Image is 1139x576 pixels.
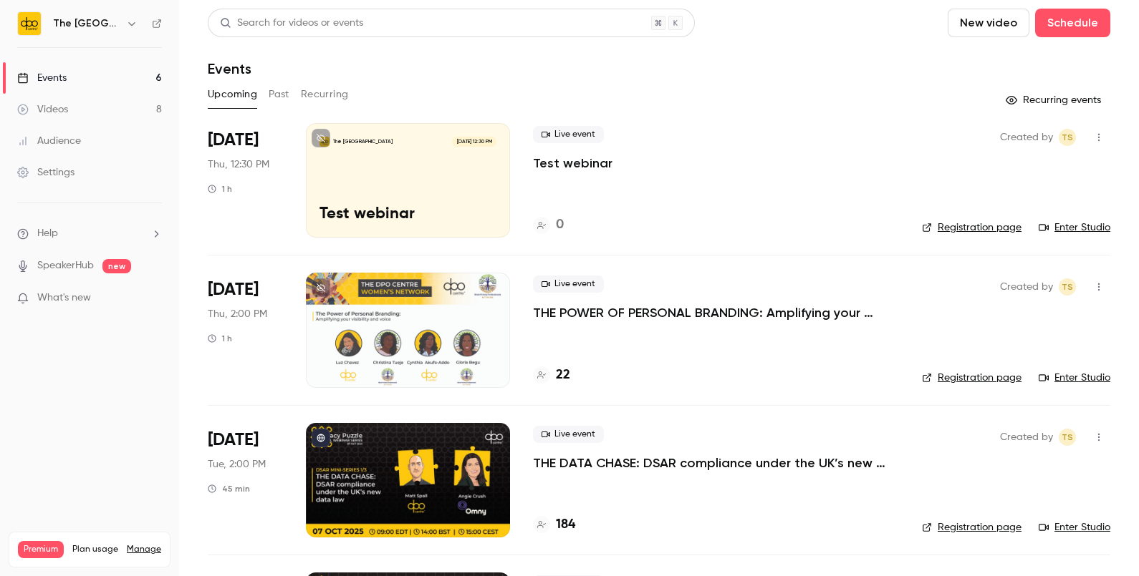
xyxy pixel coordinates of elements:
[269,83,289,106] button: Past
[1035,9,1110,37] button: Schedule
[37,291,91,306] span: What's new
[922,520,1022,534] a: Registration page
[556,366,570,385] h4: 22
[533,426,604,443] span: Live event
[999,89,1110,112] button: Recurring events
[208,457,266,472] span: Tue, 2:00 PM
[208,273,283,387] div: Oct 2 Thu, 2:00 PM (Europe/London)
[1062,429,1073,446] span: TS
[1062,278,1073,296] span: TS
[17,102,68,117] div: Videos
[208,429,259,451] span: [DATE]
[533,304,899,321] a: THE POWER OF PERSONAL BRANDING: Amplifying your visibility invoice
[208,278,259,301] span: [DATE]
[1039,371,1110,385] a: Enter Studio
[922,220,1022,235] a: Registration page
[17,226,162,241] li: help-dropdown-opener
[208,183,232,195] div: 1 h
[1059,278,1076,296] span: Taylor Swann
[556,515,575,534] h4: 184
[319,205,496,224] p: Test webinar
[37,226,58,241] span: Help
[301,83,349,106] button: Recurring
[145,292,162,305] iframe: Noticeable Trigger
[533,366,570,385] a: 22
[127,544,161,555] a: Manage
[452,137,496,147] span: [DATE] 12:30 PM
[102,259,131,273] span: new
[208,123,283,238] div: Sep 25 Thu, 12:30 PM (Europe/London)
[208,83,257,106] button: Upcoming
[208,157,269,172] span: Thu, 12:30 PM
[306,123,510,238] a: Test webinar The [GEOGRAPHIC_DATA][DATE] 12:30 PMTest webinar
[53,16,120,31] h6: The [GEOGRAPHIC_DATA]
[1000,129,1053,146] span: Created by
[17,134,81,148] div: Audience
[533,155,612,172] a: Test webinar
[1039,220,1110,235] a: Enter Studio
[556,215,564,235] h4: 0
[208,307,267,321] span: Thu, 2:00 PM
[533,275,604,293] span: Live event
[333,138,393,145] p: The [GEOGRAPHIC_DATA]
[1039,520,1110,534] a: Enter Studio
[208,333,232,344] div: 1 h
[1062,129,1073,146] span: TS
[533,215,564,235] a: 0
[208,423,283,537] div: Oct 7 Tue, 2:00 PM (Europe/London)
[17,165,75,180] div: Settings
[533,454,899,472] a: THE DATA CHASE: DSAR compliance under the UK’s new data law
[72,544,118,555] span: Plan usage
[1000,429,1053,446] span: Created by
[1000,278,1053,296] span: Created by
[1059,129,1076,146] span: Taylor Swann
[208,483,250,494] div: 45 min
[533,515,575,534] a: 184
[948,9,1029,37] button: New video
[533,126,604,143] span: Live event
[208,60,251,77] h1: Events
[37,258,94,273] a: SpeakerHub
[1059,429,1076,446] span: Taylor Swann
[17,71,67,85] div: Events
[220,16,363,31] div: Search for videos or events
[208,129,259,152] span: [DATE]
[922,371,1022,385] a: Registration page
[18,541,64,558] span: Premium
[18,12,41,35] img: The DPO Centre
